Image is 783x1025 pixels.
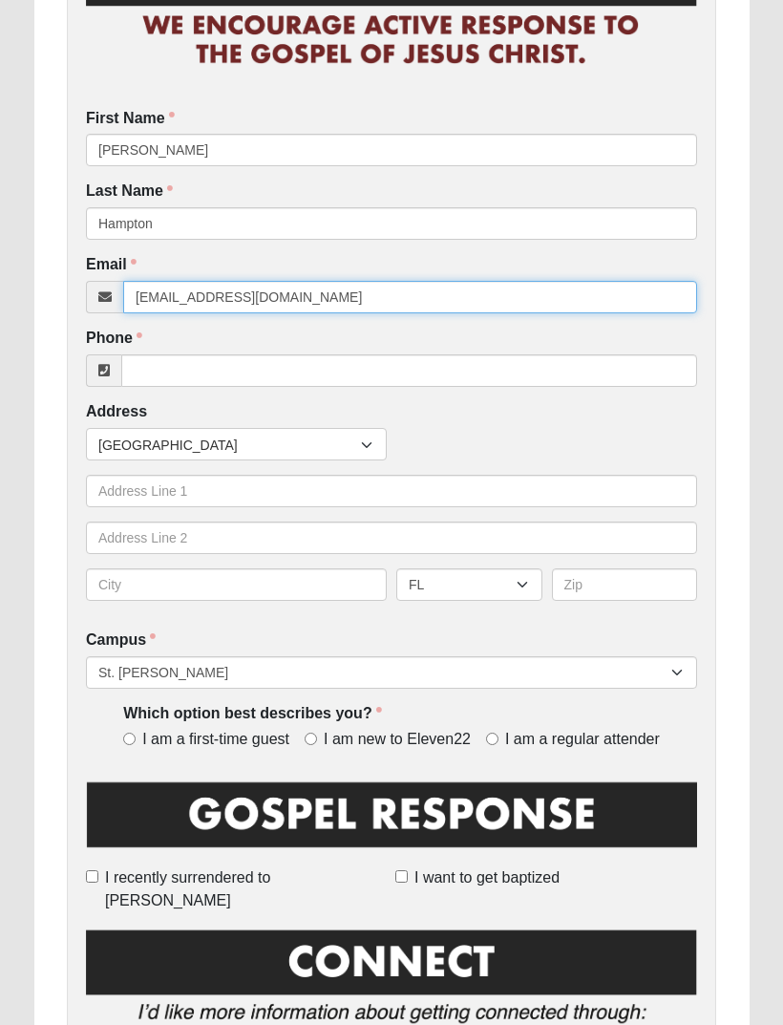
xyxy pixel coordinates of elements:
label: Which option best describes you? [123,703,381,725]
input: Zip [552,568,698,601]
input: I am a first-time guest [123,733,136,745]
input: City [86,568,387,601]
span: I am a first-time guest [142,729,289,751]
span: I recently surrendered to [PERSON_NAME] [105,866,388,912]
input: I am new to Eleven22 [305,733,317,745]
span: I am a regular attender [505,729,660,751]
label: Email [86,254,137,276]
label: First Name [86,108,175,130]
img: GospelResponseBLK.png [86,779,697,864]
input: I am a regular attender [486,733,498,745]
label: Address [86,401,147,423]
label: Campus [86,630,156,651]
span: [GEOGRAPHIC_DATA] [98,429,361,461]
input: I want to get baptized [395,870,408,883]
span: I am new to Eleven22 [324,729,471,751]
input: Address Line 1 [86,475,697,507]
input: Address Line 2 [86,522,697,554]
span: I want to get baptized [414,866,560,889]
label: Last Name [86,181,173,203]
input: I recently surrendered to [PERSON_NAME] [86,870,98,883]
label: Phone [86,328,142,350]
